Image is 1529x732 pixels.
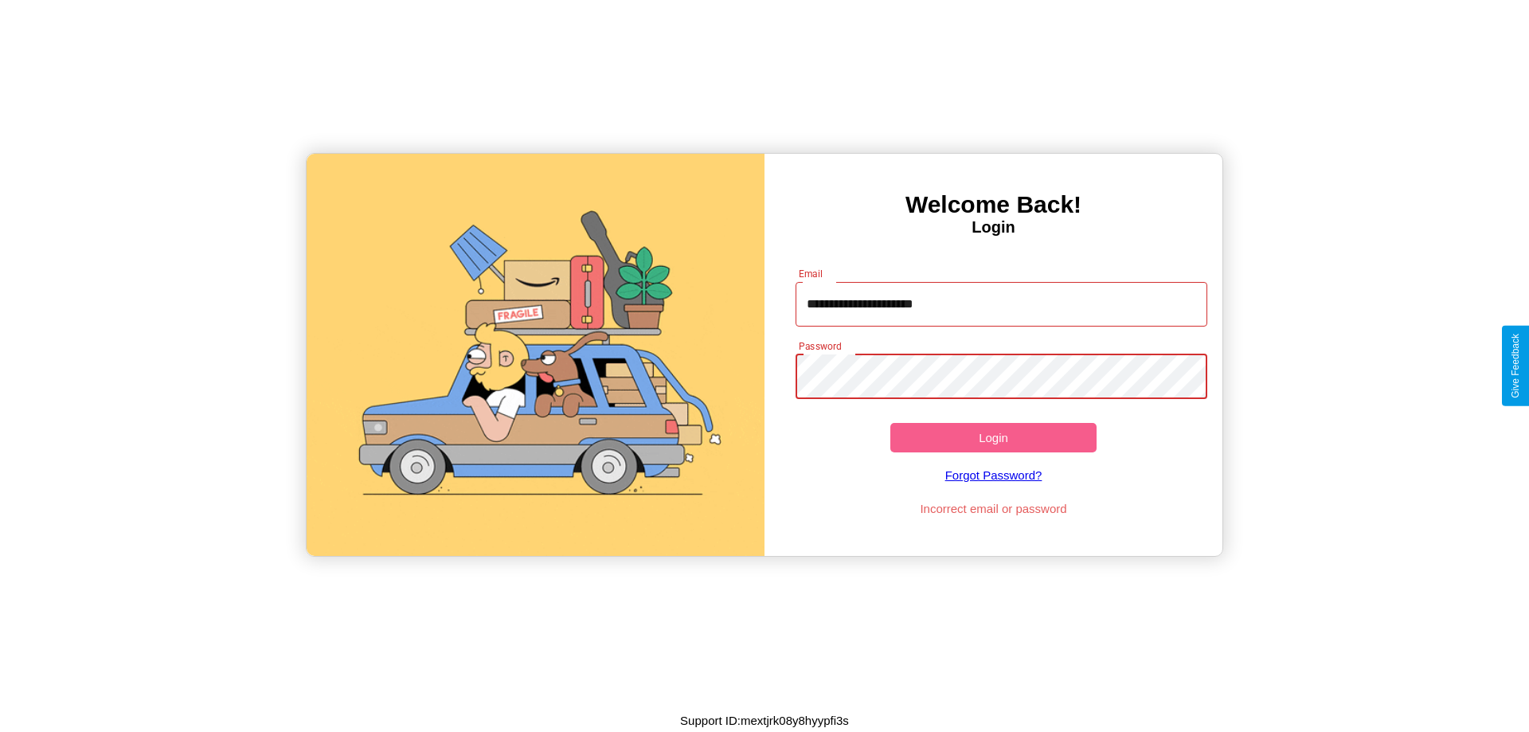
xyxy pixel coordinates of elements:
[799,339,841,353] label: Password
[1510,334,1521,398] div: Give Feedback
[680,710,849,731] p: Support ID: mextjrk08y8hyypfi3s
[764,191,1222,218] h3: Welcome Back!
[788,498,1200,519] p: Incorrect email or password
[764,218,1222,237] h4: Login
[788,452,1200,498] a: Forgot Password?
[890,423,1097,452] button: Login
[799,267,823,280] label: Email
[307,154,764,556] img: gif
